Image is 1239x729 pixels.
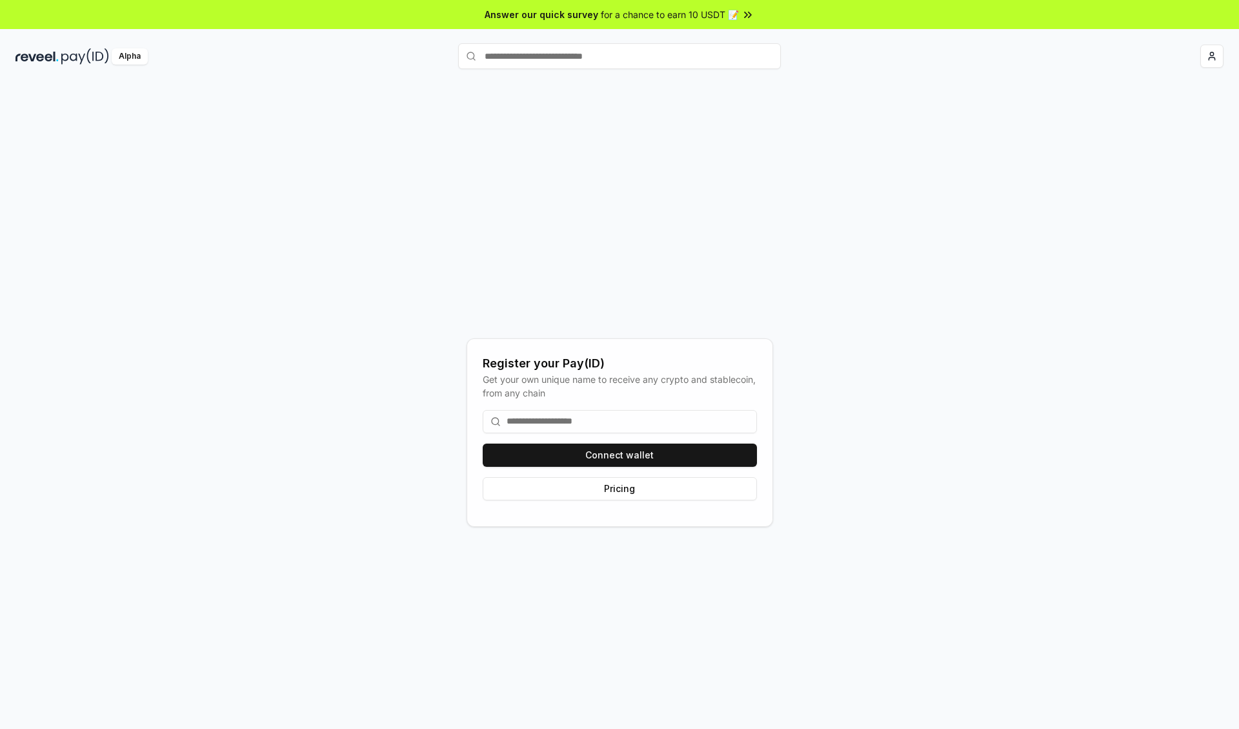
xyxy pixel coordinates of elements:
img: pay_id [61,48,109,65]
button: Connect wallet [483,444,757,467]
span: Answer our quick survey [485,8,598,21]
div: Register your Pay(ID) [483,354,757,373]
img: reveel_dark [15,48,59,65]
span: for a chance to earn 10 USDT 📝 [601,8,739,21]
button: Pricing [483,477,757,500]
div: Alpha [112,48,148,65]
div: Get your own unique name to receive any crypto and stablecoin, from any chain [483,373,757,400]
